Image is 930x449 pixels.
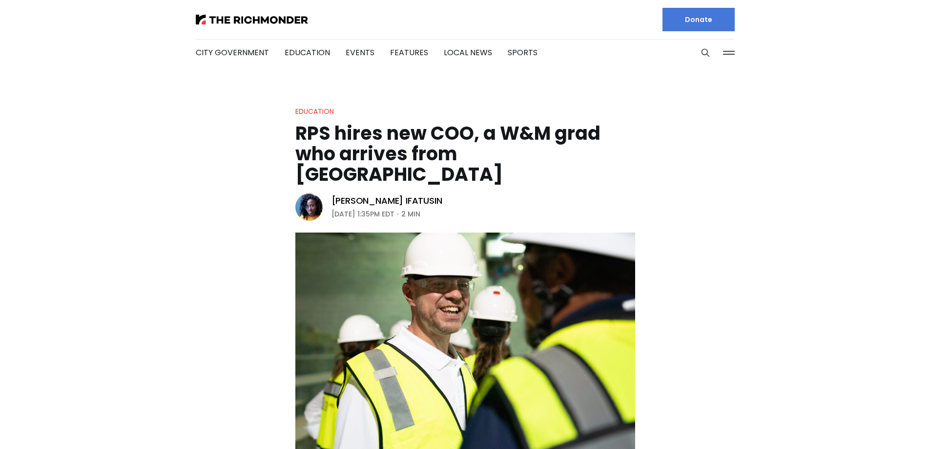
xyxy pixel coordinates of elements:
img: Victoria A. Ifatusin [295,193,323,221]
a: [PERSON_NAME] Ifatusin [331,195,442,207]
a: Sports [508,47,537,58]
a: Donate [662,8,735,31]
h1: RPS hires new COO, a W&M grad who arrives from [GEOGRAPHIC_DATA] [295,123,635,185]
a: Education [295,107,334,116]
time: [DATE] 1:35PM EDT [331,208,394,220]
span: 2 min [401,208,420,220]
a: Events [346,47,374,58]
a: City Government [196,47,269,58]
a: Education [285,47,330,58]
a: Local News [444,47,492,58]
img: The Richmonder [196,15,308,24]
iframe: portal-trigger [847,401,930,449]
a: Features [390,47,428,58]
button: Search this site [698,45,713,60]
